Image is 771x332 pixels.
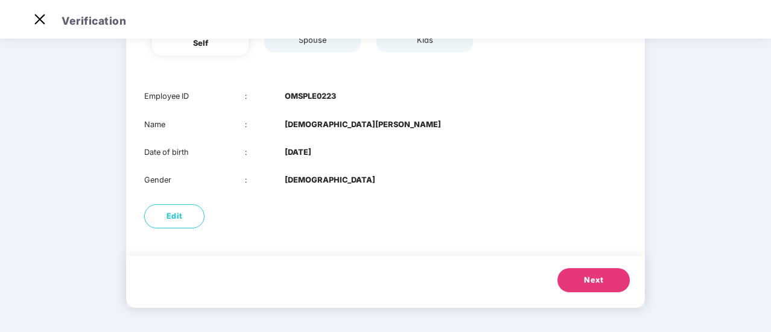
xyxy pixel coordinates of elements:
b: [DEMOGRAPHIC_DATA][PERSON_NAME] [285,119,441,131]
div: Date of birth [144,146,245,158]
div: : [245,119,285,131]
span: Edit [167,210,183,222]
div: : [245,90,285,102]
button: Edit [144,204,205,228]
div: self [185,37,215,49]
div: kids [410,34,440,46]
span: Next [584,274,603,286]
div: : [245,174,285,186]
div: Gender [144,174,245,186]
div: Employee ID [144,90,245,102]
div: Name [144,119,245,131]
b: OMSPLE0223 [285,90,336,102]
b: [DEMOGRAPHIC_DATA] [285,174,375,186]
b: [DATE] [285,146,311,158]
div: spouse [297,34,328,46]
button: Next [557,268,630,292]
div: : [245,146,285,158]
